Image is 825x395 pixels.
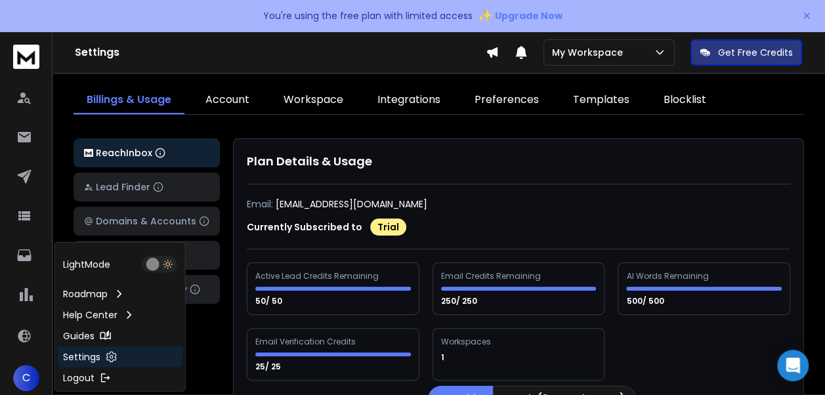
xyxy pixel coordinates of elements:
[690,39,802,66] button: Get Free Credits
[560,87,643,114] a: Templates
[58,346,182,367] a: Settings
[370,218,406,236] div: Trial
[63,258,110,271] p: Light Mode
[441,337,493,347] div: Workspaces
[63,329,95,343] p: Guides
[263,9,473,22] p: You're using the free plan with limited access
[58,283,182,304] a: Roadmap
[276,197,427,211] p: [EMAIL_ADDRESS][DOMAIN_NAME]
[626,296,666,306] p: 500/ 500
[650,87,719,114] a: Blocklist
[247,152,790,171] h1: Plan Details & Usage
[777,350,809,381] div: Open Intercom Messenger
[270,87,356,114] a: Workspace
[626,271,710,281] div: AI Words Remaining
[74,207,220,236] button: Domains & Accounts
[13,365,39,391] button: C
[63,308,117,322] p: Help Center
[441,271,543,281] div: Email Credits Remaining
[255,362,283,372] p: 25/ 25
[58,304,182,325] a: Help Center
[13,45,39,69] img: logo
[495,9,562,22] span: Upgrade Now
[192,87,263,114] a: Account
[58,325,182,346] a: Guides
[74,173,220,201] button: Lead Finder
[441,296,479,306] p: 250/ 250
[74,138,220,167] button: ReachInbox
[718,46,793,59] p: Get Free Credits
[364,87,454,114] a: Integrations
[63,287,108,301] p: Roadmap
[255,271,381,281] div: Active Lead Credits Remaining
[552,46,628,59] p: My Workspace
[247,220,362,234] p: Currently Subscribed to
[478,7,492,25] span: ✨
[247,197,273,211] p: Email:
[461,87,552,114] a: Preferences
[84,149,93,157] img: logo
[255,296,284,306] p: 50/ 50
[63,350,100,364] p: Settings
[441,352,446,363] p: 1
[74,87,184,114] a: Billings & Usage
[255,337,358,347] div: Email Verification Credits
[74,241,220,270] button: Website Visitor
[63,371,95,385] p: Logout
[75,45,486,60] h1: Settings
[478,3,562,29] button: ✨Upgrade Now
